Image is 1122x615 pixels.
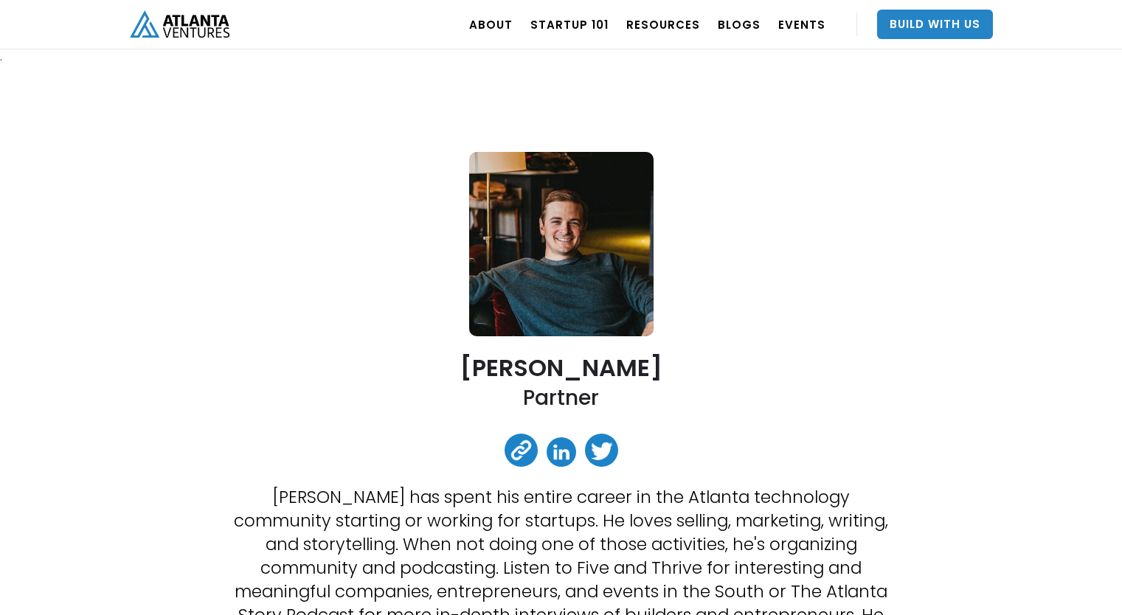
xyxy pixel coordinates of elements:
[523,384,599,411] h2: Partner
[778,4,825,45] a: EVENTS
[877,10,993,39] a: Build With Us
[469,4,513,45] a: ABOUT
[626,4,700,45] a: RESOURCES
[460,355,662,381] h2: [PERSON_NAME]
[530,4,609,45] a: Startup 101
[718,4,761,45] a: BLOGS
